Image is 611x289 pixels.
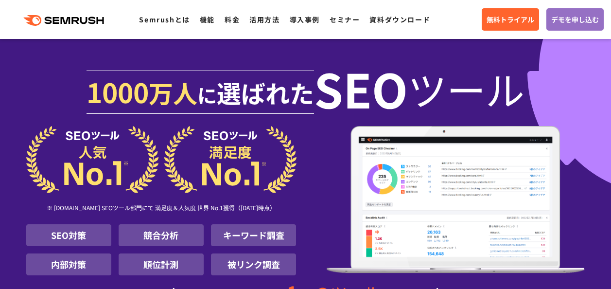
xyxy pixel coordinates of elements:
li: キーワード調査 [211,224,296,246]
span: 万人 [149,75,197,110]
span: ツール [408,69,524,108]
a: 機能 [200,15,215,24]
li: 順位計測 [119,253,204,275]
span: SEO [314,69,408,108]
li: 内部対策 [26,253,111,275]
span: に [197,81,217,109]
span: 1000 [87,72,149,111]
a: 料金 [225,15,240,24]
li: 競合分析 [119,224,204,246]
a: Semrushとは [139,15,190,24]
a: 無料トライアル [482,8,539,31]
div: ※ [DOMAIN_NAME] SEOツール部門にて 満足度＆人気度 世界 No.1獲得（[DATE]時点） [26,193,297,224]
a: セミナー [330,15,360,24]
li: SEO対策 [26,224,111,246]
span: 選ばれた [217,75,314,110]
span: デモを申し込む [551,14,599,25]
a: 導入事例 [290,15,320,24]
span: 無料トライアル [487,14,534,25]
li: 被リンク調査 [211,253,296,275]
a: 活用方法 [249,15,279,24]
a: 資料ダウンロード [369,15,430,24]
a: デモを申し込む [546,8,604,31]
